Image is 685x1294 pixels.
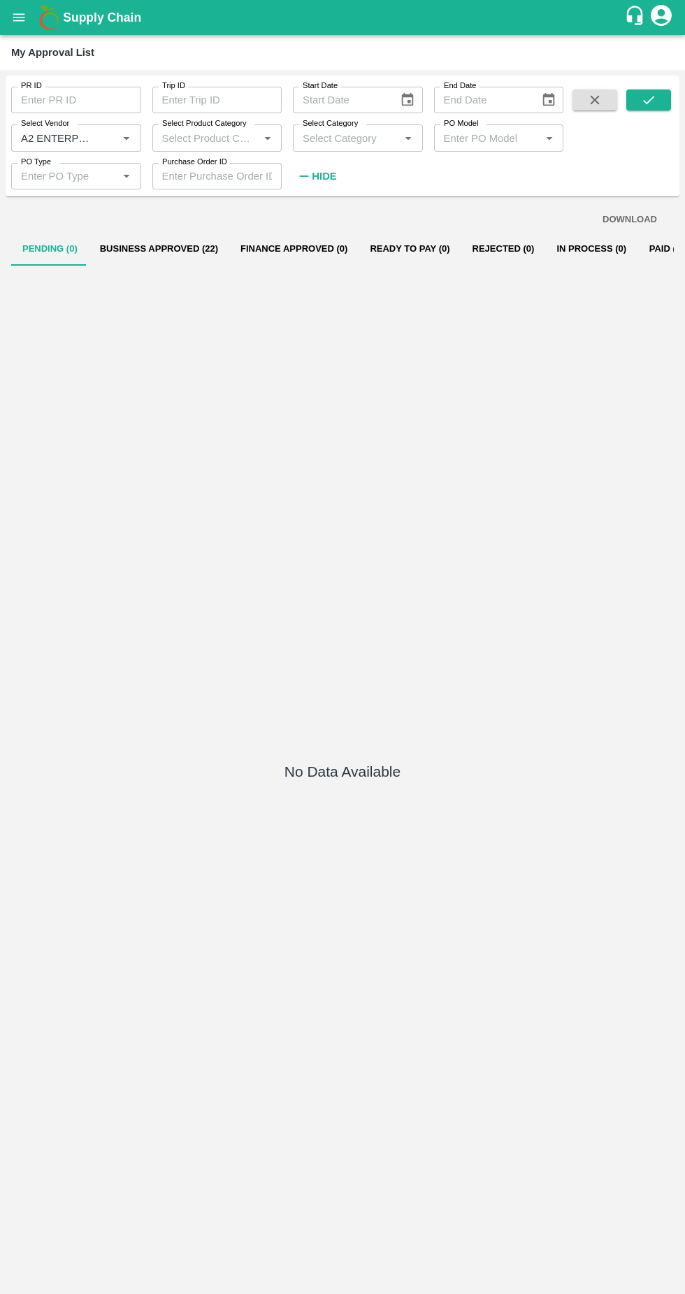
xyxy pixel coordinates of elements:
[293,87,389,113] input: Start Date
[157,129,255,147] input: Select Product Category
[21,157,51,168] label: PO Type
[444,118,479,129] label: PO Model
[152,87,282,113] input: Enter Trip ID
[461,232,546,266] button: Rejected (0)
[21,80,42,92] label: PR ID
[624,5,649,30] div: customer-support
[359,232,461,266] button: Ready To Pay (0)
[229,232,359,266] button: Finance Approved (0)
[434,87,530,113] input: End Date
[293,164,340,188] button: Hide
[649,3,674,32] div: account of current user
[117,167,136,185] button: Open
[438,129,537,147] input: Enter PO Model
[162,157,227,168] label: Purchase Order ID
[162,80,185,92] label: Trip ID
[35,3,63,31] img: logo
[15,129,96,147] input: Select Vendors
[15,167,114,185] input: Enter PO Type
[284,762,401,782] h5: No Data Available
[444,80,476,92] label: End Date
[303,80,338,92] label: Start Date
[162,118,247,129] label: Select Product Category
[540,129,558,147] button: Open
[297,129,396,147] input: Select Category
[3,1,35,34] button: open drawer
[11,43,94,62] div: My Approval List
[152,163,282,189] input: Enter Purchase Order ID
[21,118,69,129] label: Select Vendor
[11,87,141,113] input: Enter PR ID
[545,232,637,266] button: In Process (0)
[597,208,663,232] button: DOWNLOAD
[394,87,421,113] button: Choose date
[63,10,141,24] b: Supply Chain
[535,87,562,113] button: Choose date
[259,129,277,147] button: Open
[117,129,136,147] button: Open
[11,232,89,266] button: Pending (0)
[63,8,624,27] a: Supply Chain
[399,129,417,147] button: Open
[303,118,358,129] label: Select Category
[89,232,229,266] button: Business Approved (22)
[312,171,336,182] strong: Hide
